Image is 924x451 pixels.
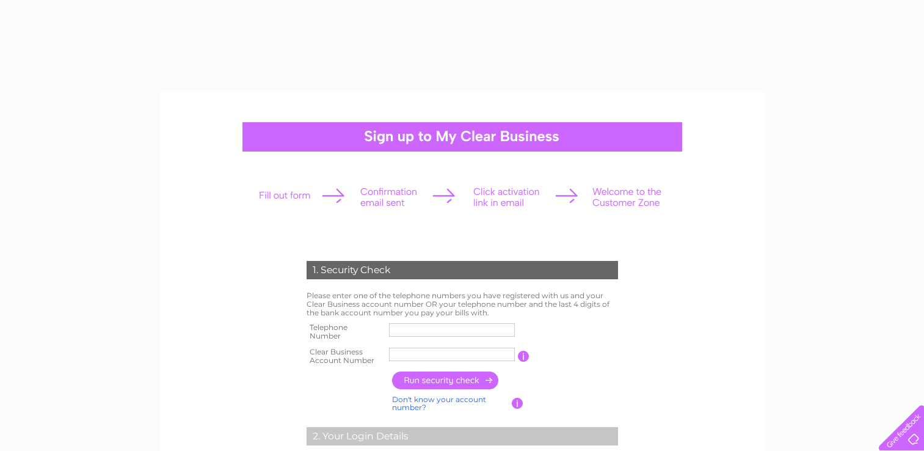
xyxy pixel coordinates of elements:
[307,427,618,446] div: 2. Your Login Details
[304,288,621,320] td: Please enter one of the telephone numbers you have registered with us and your Clear Business acc...
[304,344,387,369] th: Clear Business Account Number
[304,320,387,344] th: Telephone Number
[392,395,486,413] a: Don't know your account number?
[307,261,618,279] div: 1. Security Check
[512,398,523,409] input: Information
[518,351,529,362] input: Information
